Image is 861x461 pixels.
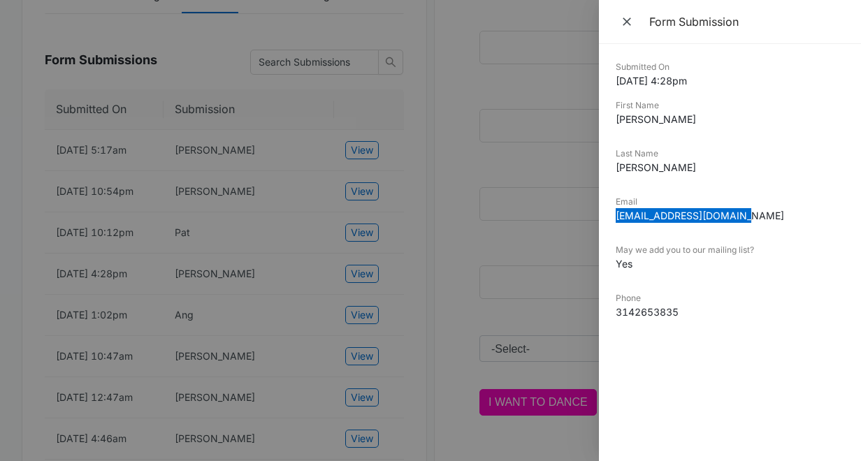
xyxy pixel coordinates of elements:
dt: Last Name [616,147,844,160]
span: I WANT TO DANCE [9,396,108,408]
dd: [DATE] 4:28pm [616,73,844,88]
span: Close [620,12,637,31]
dt: Phone [616,292,844,305]
div: Form Submission [649,14,844,29]
dt: May we add you to our mailing list? [616,244,844,256]
dd: [EMAIL_ADDRESS][DOMAIN_NAME] [616,208,844,223]
dd: [PERSON_NAME] [616,112,844,126]
dd: Yes [616,256,844,271]
dt: Email [616,196,844,208]
dt: First Name [616,99,844,112]
dd: 3142653835 [616,305,844,319]
dd: [PERSON_NAME] [616,160,844,175]
button: Close [616,11,641,32]
dt: Submitted On [616,61,844,73]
